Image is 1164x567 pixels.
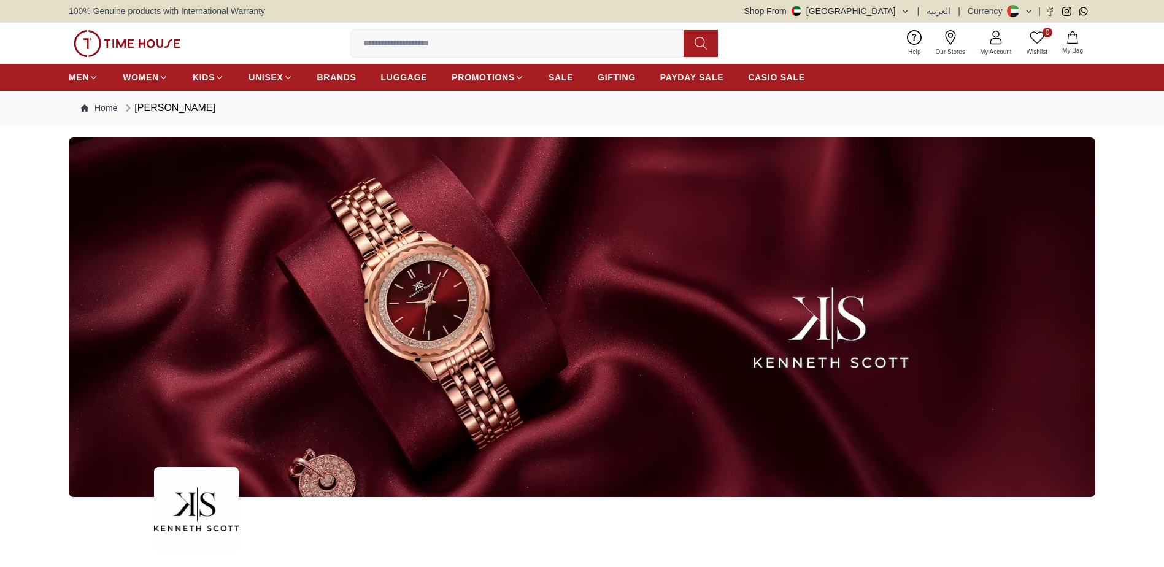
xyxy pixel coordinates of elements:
span: PROMOTIONS [452,71,515,83]
a: PAYDAY SALE [660,66,723,88]
img: ... [69,137,1095,497]
span: 0 [1043,28,1052,37]
span: KIDS [193,71,215,83]
span: 100% Genuine products with International Warranty [69,5,265,17]
a: KIDS [193,66,224,88]
span: My Account [975,47,1017,56]
div: Currency [968,5,1008,17]
a: MEN [69,66,98,88]
a: PROMOTIONS [452,66,524,88]
img: ... [154,467,239,552]
a: Home [81,102,117,114]
a: 0Wishlist [1019,28,1055,59]
a: Whatsapp [1079,7,1088,16]
button: Shop From[GEOGRAPHIC_DATA] [744,5,910,17]
a: WOMEN [123,66,168,88]
span: Our Stores [931,47,970,56]
img: ... [74,30,180,57]
span: BRANDS [317,71,357,83]
a: SALE [549,66,573,88]
a: Our Stores [928,28,973,59]
a: LUGGAGE [381,66,428,88]
a: BRANDS [317,66,357,88]
span: | [917,5,920,17]
span: MEN [69,71,89,83]
span: | [1038,5,1041,17]
span: WOMEN [123,71,159,83]
nav: Breadcrumb [69,91,1095,125]
span: | [958,5,960,17]
span: Wishlist [1022,47,1052,56]
span: My Bag [1057,46,1088,55]
a: Help [901,28,928,59]
a: CASIO SALE [748,66,805,88]
div: [PERSON_NAME] [122,101,215,115]
span: CASIO SALE [748,71,805,83]
span: SALE [549,71,573,83]
img: United Arab Emirates [792,6,801,16]
a: UNISEX [249,66,292,88]
span: Help [903,47,926,56]
span: GIFTING [598,71,636,83]
span: UNISEX [249,71,283,83]
span: LUGGAGE [381,71,428,83]
button: My Bag [1055,29,1090,58]
a: GIFTING [598,66,636,88]
span: PAYDAY SALE [660,71,723,83]
a: Facebook [1046,7,1055,16]
button: العربية [927,5,950,17]
a: Instagram [1062,7,1071,16]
